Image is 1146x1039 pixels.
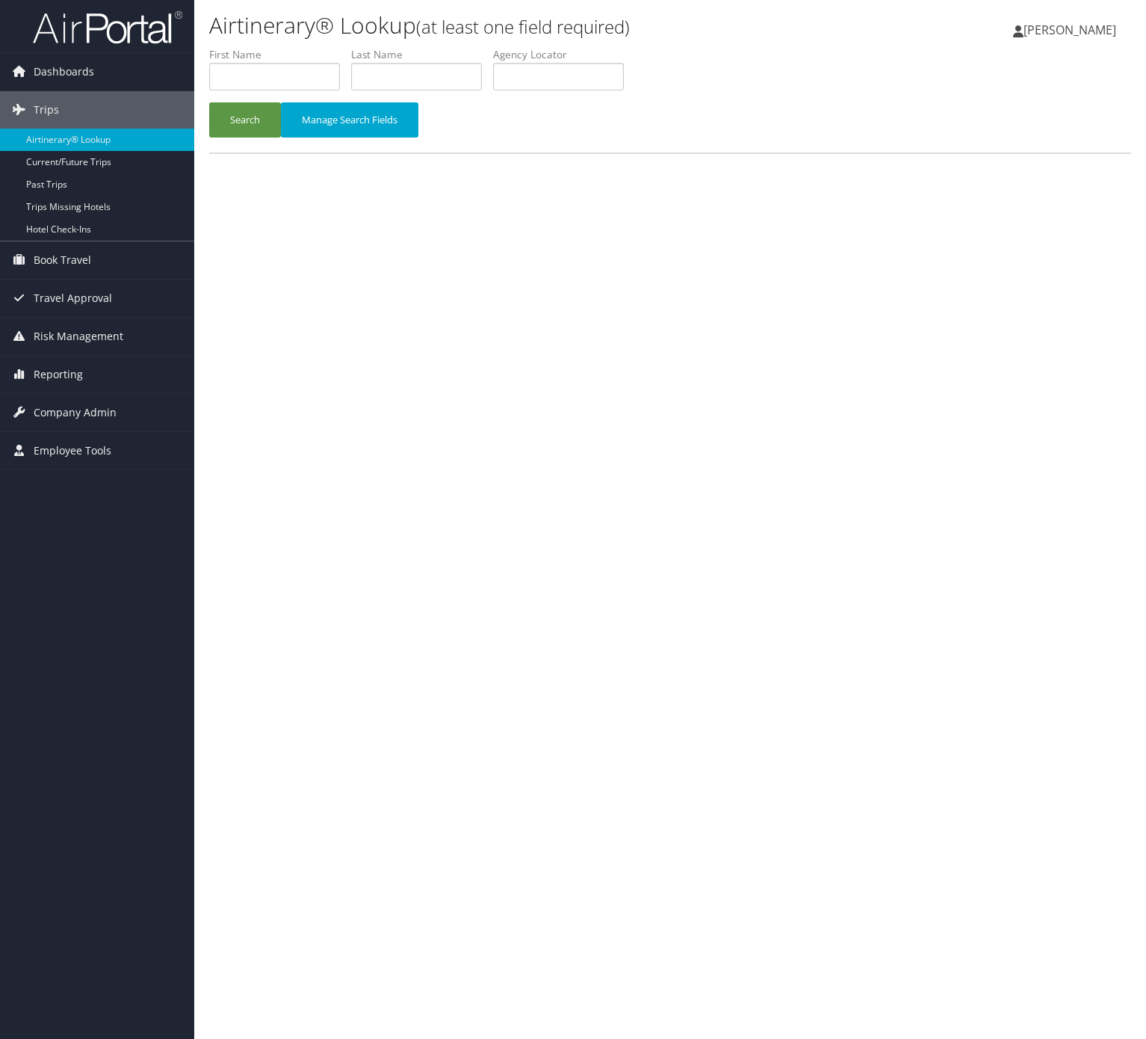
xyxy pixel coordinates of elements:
[351,47,493,62] label: Last Name
[1023,22,1116,38] span: [PERSON_NAME]
[34,356,83,393] span: Reporting
[209,102,281,138] button: Search
[34,91,59,129] span: Trips
[34,432,111,469] span: Employee Tools
[34,394,117,431] span: Company Admin
[493,47,635,62] label: Agency Locator
[281,102,418,138] button: Manage Search Fields
[209,47,351,62] label: First Name
[1013,7,1131,52] a: [PERSON_NAME]
[34,53,94,90] span: Dashboards
[33,10,182,45] img: airportal-logo.png
[209,10,824,41] h1: Airtinerary® Lookup
[416,14,630,39] small: (at least one field required)
[34,280,112,317] span: Travel Approval
[34,318,123,355] span: Risk Management
[34,241,91,279] span: Book Travel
